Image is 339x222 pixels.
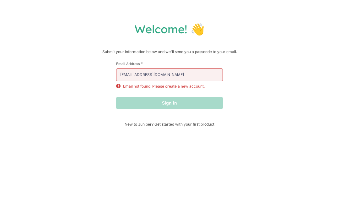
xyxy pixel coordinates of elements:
[116,68,223,81] input: email@example.com
[123,84,205,89] p: Email not found. Please create a new account.
[6,49,333,55] p: Submit your information below and we'll send you a passcode to your email.
[116,122,223,127] span: New to Juniper? Get started with your first product
[6,22,333,36] h1: Welcome! 👋
[116,61,223,66] label: Email Address
[141,61,143,66] span: This field is required.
